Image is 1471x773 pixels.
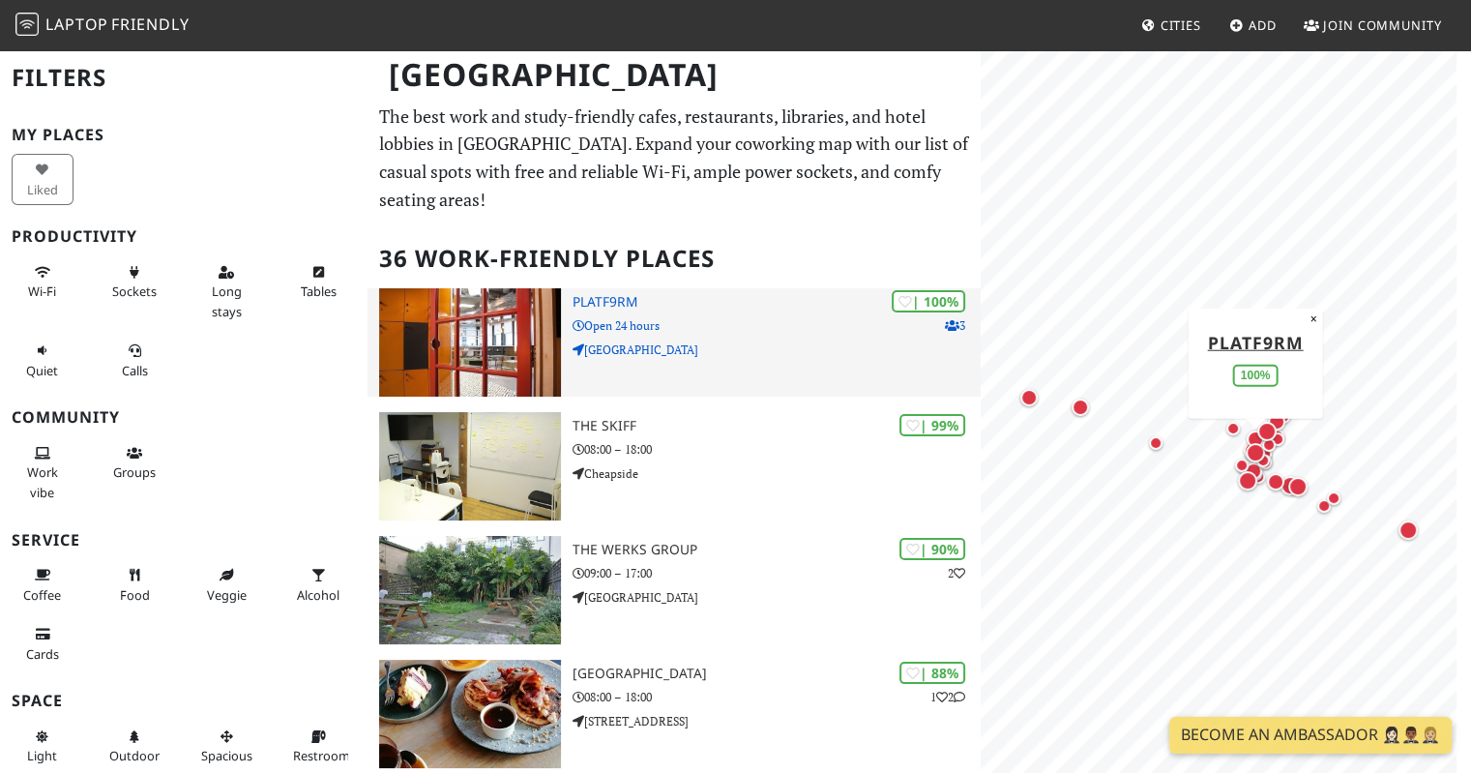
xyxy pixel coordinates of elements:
[1257,433,1280,457] div: Map marker
[1230,454,1253,477] div: Map marker
[573,418,982,434] h3: The Skiff
[103,256,165,308] button: Sockets
[379,103,969,214] p: The best work and study-friendly cafes, restaurants, libraries, and hotel lobbies in [GEOGRAPHIC_...
[379,536,560,644] img: The Werks Group
[892,290,965,312] div: | 100%
[12,721,74,772] button: Light
[195,256,257,327] button: Long stays
[103,721,165,772] button: Outdoor
[573,341,982,359] p: [GEOGRAPHIC_DATA]
[1312,494,1336,518] div: Map marker
[899,662,965,684] div: | 88%
[28,282,56,300] span: Stable Wi-Fi
[111,14,189,35] span: Friendly
[12,256,74,308] button: Wi-Fi
[301,282,337,300] span: Work-friendly tables
[1233,456,1256,479] div: Map marker
[945,316,965,335] p: 3
[15,13,39,36] img: LaptopFriendly
[368,660,981,768] a: WOLFOX AVENUE | 88% 12 [GEOGRAPHIC_DATA] 08:00 – 18:00 [STREET_ADDRESS]
[1253,418,1280,445] div: Map marker
[1304,308,1322,329] button: Close popup
[1234,467,1261,494] div: Map marker
[12,437,74,508] button: Work vibe
[899,538,965,560] div: | 90%
[573,464,982,483] p: Cheapside
[573,712,982,730] p: [STREET_ADDRESS]
[930,688,965,706] p: 1 2
[573,440,982,459] p: 08:00 – 18:00
[23,586,61,604] span: Coffee
[113,463,156,481] span: Group tables
[573,316,982,335] p: Open 24 hours
[12,531,356,550] h3: Service
[12,408,356,427] h3: Community
[12,335,74,386] button: Quiet
[1208,330,1304,353] a: PLATF9RM
[573,666,982,682] h3: [GEOGRAPHIC_DATA]
[1233,364,1279,386] div: 100%
[379,229,969,288] h2: 36 Work-Friendly Places
[379,660,560,768] img: WOLFOX AVENUE
[573,294,982,311] h3: PLATF9RM
[379,288,560,397] img: PLATF9RM
[1144,431,1167,455] div: Map marker
[899,414,965,436] div: | 99%
[27,747,57,764] span: Natural light
[1395,517,1422,544] div: Map marker
[120,586,150,604] span: Food
[1263,469,1288,494] div: Map marker
[379,412,560,520] img: The Skiff
[45,14,108,35] span: Laptop
[26,362,58,379] span: Quiet
[12,618,74,669] button: Cards
[297,586,339,604] span: Alcohol
[1221,417,1245,440] div: Map marker
[287,721,349,772] button: Restroom
[1016,385,1042,410] div: Map marker
[201,747,252,764] span: Spacious
[1240,437,1267,464] div: Map marker
[12,227,356,246] h3: Productivity
[27,463,58,500] span: People working
[12,692,356,710] h3: Space
[368,288,981,397] a: PLATF9RM | 100% 3 PLATF9RM Open 24 hours [GEOGRAPHIC_DATA]
[573,688,982,706] p: 08:00 – 18:00
[368,536,981,644] a: The Werks Group | 90% 2 The Werks Group 09:00 – 17:00 [GEOGRAPHIC_DATA]
[573,542,982,558] h3: The Werks Group
[293,747,350,764] span: Restroom
[1296,8,1450,43] a: Join Community
[948,564,965,582] p: 2
[1068,395,1093,420] div: Map marker
[12,126,356,144] h3: My Places
[287,256,349,308] button: Tables
[1322,487,1345,510] div: Map marker
[1161,16,1201,34] span: Cities
[573,588,982,607] p: [GEOGRAPHIC_DATA]
[207,586,247,604] span: Veggie
[195,559,257,610] button: Veggie
[1277,472,1304,499] div: Map marker
[109,747,160,764] span: Outdoor area
[1248,425,1273,450] div: Map marker
[1133,8,1209,43] a: Cities
[1221,8,1284,43] a: Add
[1253,451,1277,474] div: Map marker
[122,362,148,379] span: Video/audio calls
[103,559,165,610] button: Food
[1249,16,1277,34] span: Add
[368,412,981,520] a: The Skiff | 99% The Skiff 08:00 – 18:00 Cheapside
[373,48,977,102] h1: [GEOGRAPHIC_DATA]
[1323,16,1442,34] span: Join Community
[103,437,165,489] button: Groups
[287,559,349,610] button: Alcohol
[103,335,165,386] button: Calls
[12,559,74,610] button: Coffee
[573,564,982,582] p: 09:00 – 17:00
[1242,439,1269,466] div: Map marker
[26,645,59,663] span: Credit cards
[1251,449,1275,472] div: Map marker
[112,282,157,300] span: Power sockets
[12,48,356,107] h2: Filters
[195,721,257,772] button: Spacious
